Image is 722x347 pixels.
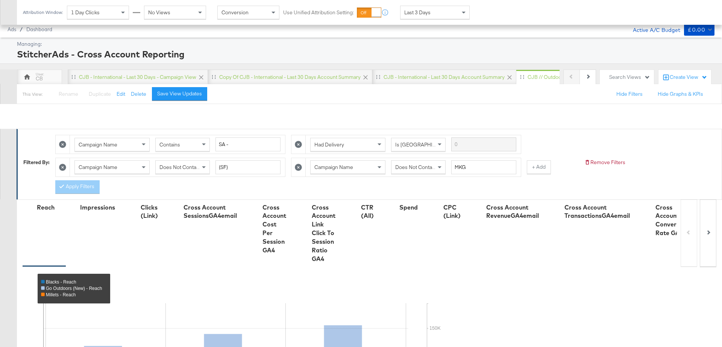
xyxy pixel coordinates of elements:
[404,9,431,16] span: Last 3 Days
[684,24,714,36] button: £0.00
[8,26,16,32] span: Ads
[670,74,707,81] div: Create View
[59,91,78,97] span: Rename
[451,137,516,151] input: Enter a search term
[159,141,180,148] span: Contains
[688,25,705,35] div: £0.00
[215,137,281,151] input: Enter a search term
[71,9,100,16] span: 1 Day Clicks
[443,203,461,220] div: CPC (Link)
[658,91,703,98] button: Hide Graphs & KPIs
[312,203,335,263] div: Cross Account Link Click To Session Ratio GA4
[221,9,249,16] span: Conversion
[314,141,344,148] span: Had Delivery
[17,48,713,60] div: StitcherAds - Cross Account Reporting
[79,74,196,81] div: CJB - International - Last 30 days - Campaign View
[80,203,115,212] div: Impressions
[46,279,76,285] span: Blacks - Reach
[212,75,216,79] div: Drag to reorder tab
[148,9,170,16] span: No Views
[616,91,643,98] button: Hide Filters
[451,160,516,174] input: Enter a search term
[37,203,55,212] div: Reach
[23,91,42,97] div: This View:
[215,160,281,174] input: Enter a search term
[26,26,52,32] a: Dashboard
[314,164,353,170] span: Campaign Name
[395,164,436,170] span: Does Not Contain
[399,203,418,212] div: Spend
[219,74,361,81] div: Copy of CJB - International - Last 30 days Account Summary
[131,91,146,98] button: Delete
[23,159,50,166] div: Filtered By:
[17,41,713,48] div: Managing:
[159,164,200,170] span: Does Not Contain
[361,203,374,220] div: CTR (All)
[395,141,453,148] span: Is [GEOGRAPHIC_DATA]
[625,24,680,35] div: Active A/C Budget
[486,203,539,220] div: Cross Account RevenueGA4email
[46,292,76,297] span: Millets - Reach
[46,286,102,291] span: Go Outdoors (New) - Reach
[520,75,524,79] div: Drag to reorder tab
[527,160,551,174] button: + Add
[23,10,63,15] div: Attribution Window:
[117,91,125,98] button: Edit
[16,26,26,32] span: /
[584,159,625,166] button: Remove Filters
[384,74,505,81] div: CJB - International - Last 30 days Account Summary
[609,74,650,81] div: Search Views
[184,203,237,220] div: Cross Account SessionsGA4email
[283,9,354,16] label: Use Unified Attribution Setting:
[141,203,158,220] div: Clicks (Link)
[79,141,117,148] span: Campaign Name
[157,90,202,97] div: Save View Updates
[89,91,111,97] span: Duplicate
[79,164,117,170] span: Campaign Name
[71,75,76,79] div: Drag to reorder tab
[564,203,630,220] div: Cross Account TransactionsGA4email
[655,203,688,237] div: Cross Account Conversion Rate GA4
[152,87,207,101] button: Save View Updates
[528,74,566,81] div: CJB // Outdoors
[36,75,43,82] div: CB
[376,75,380,79] div: Drag to reorder tab
[262,203,286,255] div: Cross Account Cost Per Session GA4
